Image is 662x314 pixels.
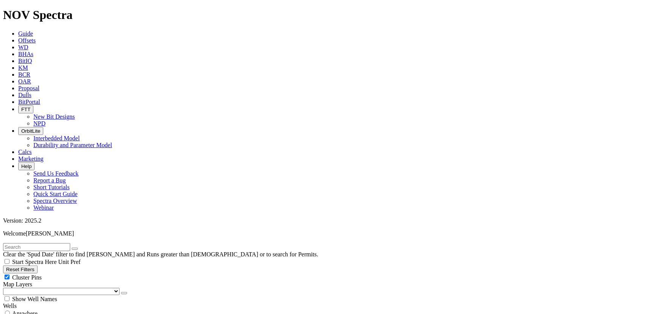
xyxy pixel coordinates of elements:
[18,155,44,162] a: Marketing
[18,92,31,98] a: Dulls
[3,217,659,224] div: Version: 2025.2
[12,274,42,281] span: Cluster Pins
[3,251,318,257] span: Clear the 'Spud Date' filter to find [PERSON_NAME] and Runs greater than [DEMOGRAPHIC_DATA] or to...
[5,259,9,264] input: Start Spectra Here
[33,177,66,184] a: Report a Bug
[18,51,33,57] a: BHAs
[12,296,57,302] span: Show Well Names
[33,135,80,141] a: Interbedded Model
[3,265,38,273] button: Reset Filters
[18,71,30,78] a: BCR
[33,191,77,197] a: Quick Start Guide
[33,113,75,120] a: New Bit Designs
[3,230,659,237] p: Welcome
[18,30,33,37] a: Guide
[21,107,30,112] span: FTT
[18,99,40,105] a: BitPortal
[18,127,43,135] button: OrbitLite
[33,120,46,127] a: NPD
[18,78,31,85] a: OAR
[18,37,36,44] a: Offsets
[33,170,79,177] a: Send Us Feedback
[33,142,112,148] a: Durability and Parameter Model
[33,184,70,190] a: Short Tutorials
[18,162,35,170] button: Help
[18,58,32,64] a: BitIQ
[21,163,31,169] span: Help
[18,64,28,71] a: KM
[3,281,32,287] span: Map Layers
[21,128,40,134] span: OrbitLite
[3,303,659,309] div: Wells
[33,204,54,211] a: Webinar
[18,105,33,113] button: FTT
[12,259,57,265] span: Start Spectra Here
[18,149,32,155] a: Calcs
[33,198,77,204] a: Spectra Overview
[18,85,39,91] a: Proposal
[3,243,70,251] input: Search
[3,8,659,22] h1: NOV Spectra
[58,259,80,265] span: Unit Pref
[18,44,28,50] a: WD
[26,230,74,237] span: [PERSON_NAME]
